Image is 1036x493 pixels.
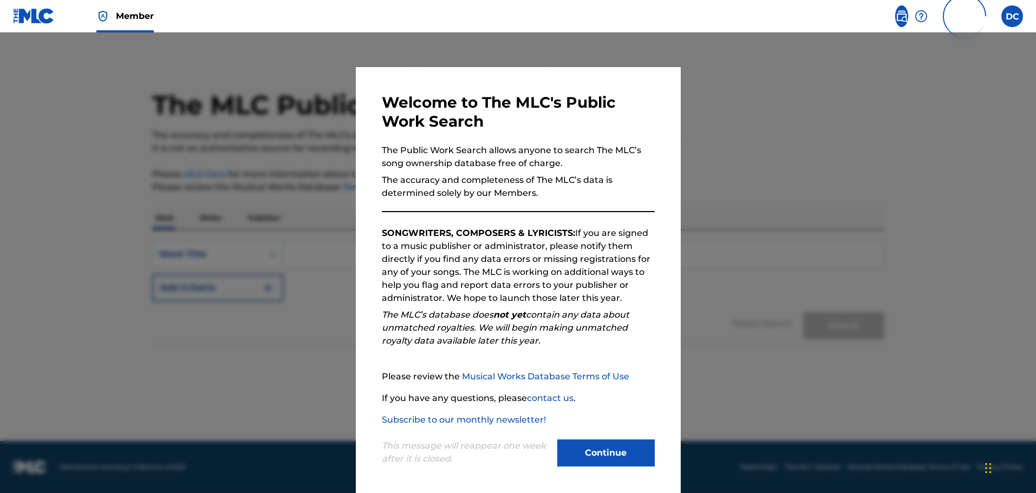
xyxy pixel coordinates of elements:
p: If you are signed to a music publisher or administrator, please notify them directly if you find ... [382,227,655,305]
iframe: Chat Widget [982,441,1036,493]
p: If you have any questions, please . [382,392,655,405]
strong: SONGWRITERS, COMPOSERS & LYRICISTS: [382,228,575,238]
img: Top Rightsholder [96,10,109,23]
p: The accuracy and completeness of The MLC’s data is determined solely by our Members. [382,174,655,200]
a: contact us [527,393,574,403]
strong: not yet [493,310,526,320]
a: Public Search [895,5,908,27]
div: User Menu [1001,5,1023,27]
span: Member [116,10,154,22]
em: The MLC’s database does contain any data about unmatched royalties. We will begin making unmatche... [382,310,629,346]
p: Please review the [382,370,655,383]
img: MLC Logo [13,8,55,24]
img: help [915,10,928,23]
p: This message will reappear one week after it is closed. [382,439,551,465]
a: Musical Works Database Terms of Use [462,371,629,382]
div: Drag [985,452,992,484]
h3: Welcome to The MLC's Public Work Search [382,93,655,131]
button: Continue [557,439,655,466]
p: The Public Work Search allows anyone to search The MLC’s song ownership database free of charge. [382,144,655,170]
div: Help [915,5,928,27]
img: search [895,10,908,23]
a: Subscribe to our monthly newsletter! [382,415,546,425]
